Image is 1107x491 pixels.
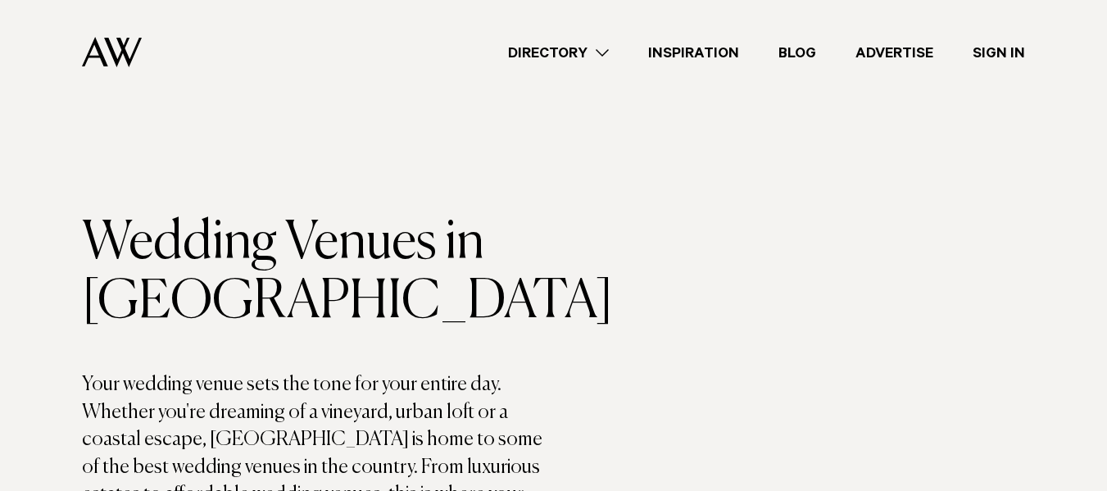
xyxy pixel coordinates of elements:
[759,42,836,64] a: Blog
[836,42,953,64] a: Advertise
[488,42,628,64] a: Directory
[953,42,1045,64] a: Sign In
[82,214,554,332] h1: Wedding Venues in [GEOGRAPHIC_DATA]
[82,37,142,67] img: Auckland Weddings Logo
[628,42,759,64] a: Inspiration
